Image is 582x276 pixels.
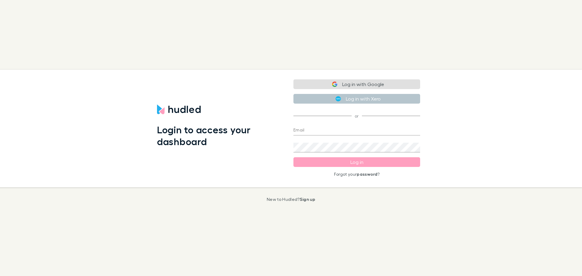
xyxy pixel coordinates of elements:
img: Google logo [332,81,337,87]
button: Log in with Google [293,79,420,89]
a: Sign up [300,197,315,202]
h1: Login to access your dashboard [157,124,284,147]
img: Xero's logo [336,96,341,101]
button: Log in [293,157,420,167]
p: Forgot your ? [293,172,420,177]
p: New to Hudled? [267,197,315,202]
img: Hudled's Logo [157,105,201,114]
a: password [357,171,377,177]
button: Log in with Xero [293,94,420,104]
